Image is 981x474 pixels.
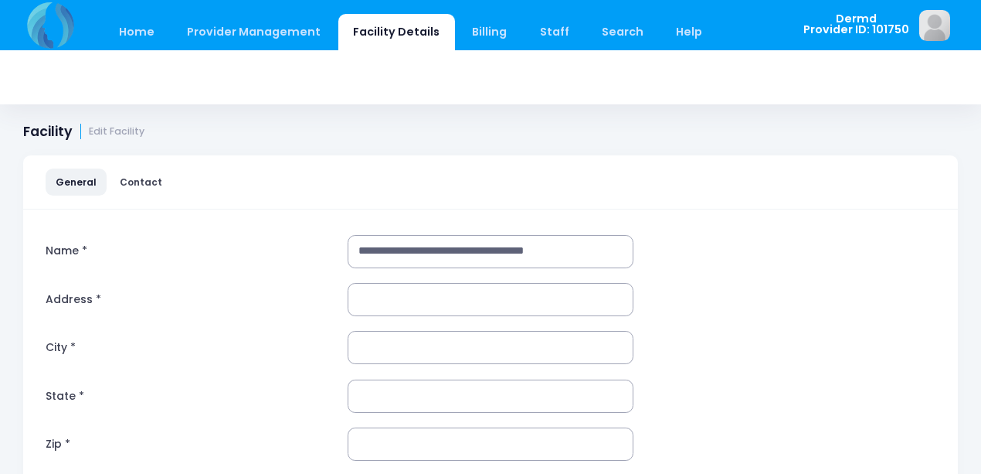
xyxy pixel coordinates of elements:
[39,380,340,413] label: State *
[89,126,144,138] small: Edit Facility
[919,10,950,41] img: image
[110,169,172,195] a: Contact
[661,14,718,50] a: Help
[104,14,169,50] a: Home
[23,124,144,140] h1: Facility
[171,14,335,50] a: Provider Management
[338,14,455,50] a: Facility Details
[586,14,658,50] a: Search
[457,14,522,50] a: Billing
[39,331,340,364] label: City *
[46,169,107,195] a: General
[524,14,584,50] a: Staff
[803,13,909,36] span: Dermd Provider ID: 101750
[39,283,340,316] label: Address *
[39,235,340,268] label: Name *
[39,428,340,461] label: Zip *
